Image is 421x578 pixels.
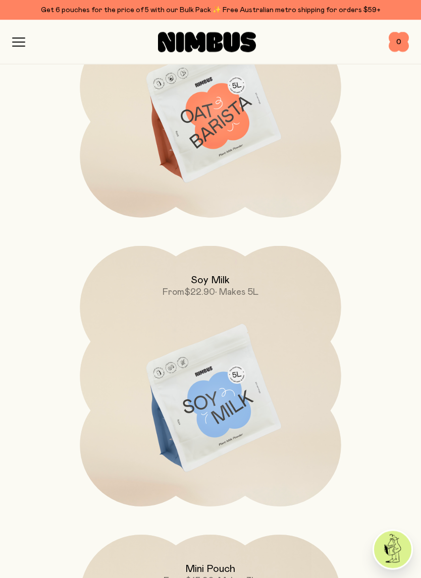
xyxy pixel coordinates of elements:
[163,288,184,297] span: From
[80,246,341,507] a: Soy MilkFrom$22.90• Makes 5L
[191,275,230,287] h2: Soy Milk
[184,288,215,297] span: $22.90
[215,288,258,297] span: • Makes 5L
[374,531,411,568] img: agent
[389,32,409,52] button: 0
[12,4,409,16] div: Get 6 pouches for the price of 5 with our Bulk Pack ✨ Free Australian metro shipping for orders $59+
[185,563,235,575] h2: Mini Pouch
